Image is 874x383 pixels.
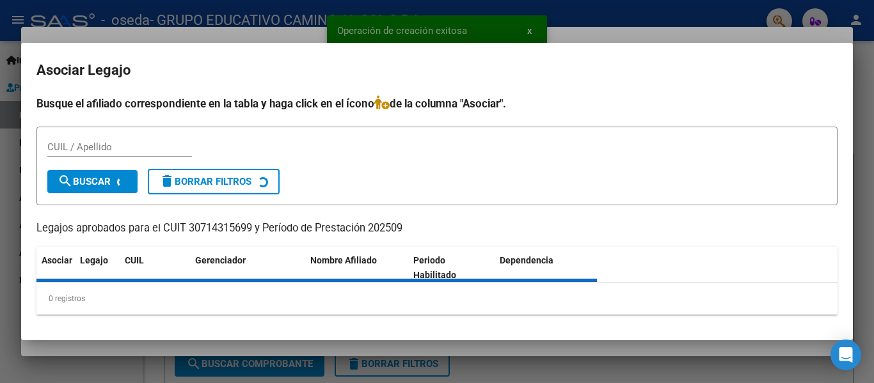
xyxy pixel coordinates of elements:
h2: Asociar Legajo [36,58,838,82]
span: Legajo [80,255,108,265]
span: Asociar [42,255,72,265]
span: Gerenciador [195,255,246,265]
div: 0 registros [36,283,838,315]
span: Nombre Afiliado [310,255,377,265]
mat-icon: search [58,173,73,189]
span: Dependencia [500,255,553,265]
span: Periodo Habilitado [413,255,456,280]
datatable-header-cell: CUIL [120,247,190,289]
datatable-header-cell: Nombre Afiliado [305,247,408,289]
span: Buscar [58,176,111,187]
p: Legajos aprobados para el CUIT 30714315699 y Período de Prestación 202509 [36,221,838,237]
span: Borrar Filtros [159,176,251,187]
datatable-header-cell: Legajo [75,247,120,289]
datatable-header-cell: Dependencia [495,247,598,289]
datatable-header-cell: Gerenciador [190,247,305,289]
button: Borrar Filtros [148,169,280,194]
mat-icon: delete [159,173,175,189]
datatable-header-cell: Periodo Habilitado [408,247,495,289]
div: Open Intercom Messenger [830,340,861,370]
h4: Busque el afiliado correspondiente en la tabla y haga click en el ícono de la columna "Asociar". [36,95,838,112]
button: Buscar [47,170,138,193]
span: CUIL [125,255,144,265]
datatable-header-cell: Asociar [36,247,75,289]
